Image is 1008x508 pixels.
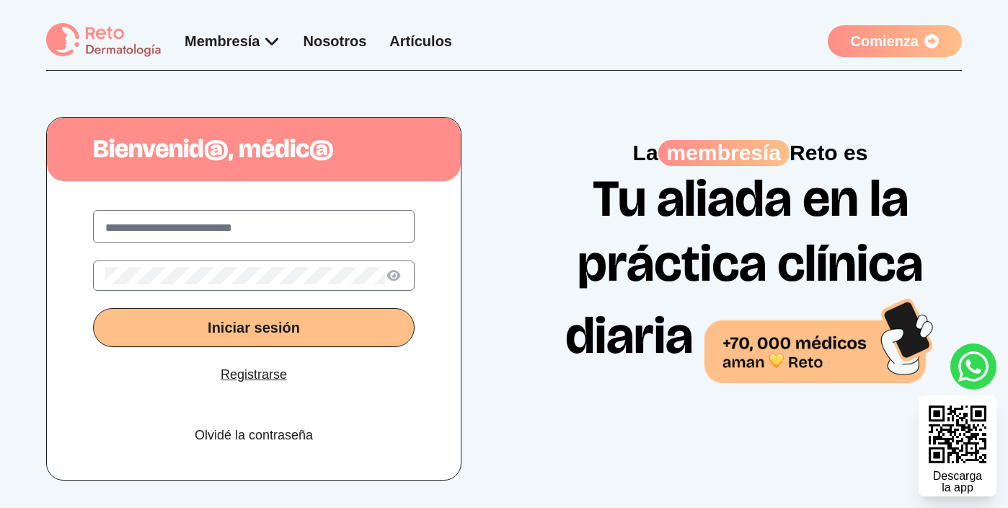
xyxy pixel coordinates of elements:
[389,33,452,49] a: Artículos
[208,320,300,336] span: Iniciar sesión
[221,364,287,385] a: Registrarse
[304,33,367,49] a: Nosotros
[46,23,162,58] img: logo Reto dermatología
[950,343,996,390] a: whatsapp button
[543,140,958,166] p: La Reto es
[933,470,982,494] div: Descarga la app
[195,425,313,445] a: Olvidé la contraseña
[828,25,962,57] a: Comienza
[543,166,958,383] h1: Tu aliada en la práctica clínica diaria
[47,135,461,164] h1: Bienvenid@, médic@
[185,31,280,51] div: Membresía
[93,308,415,347] button: Iniciar sesión
[658,140,790,166] span: membresía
